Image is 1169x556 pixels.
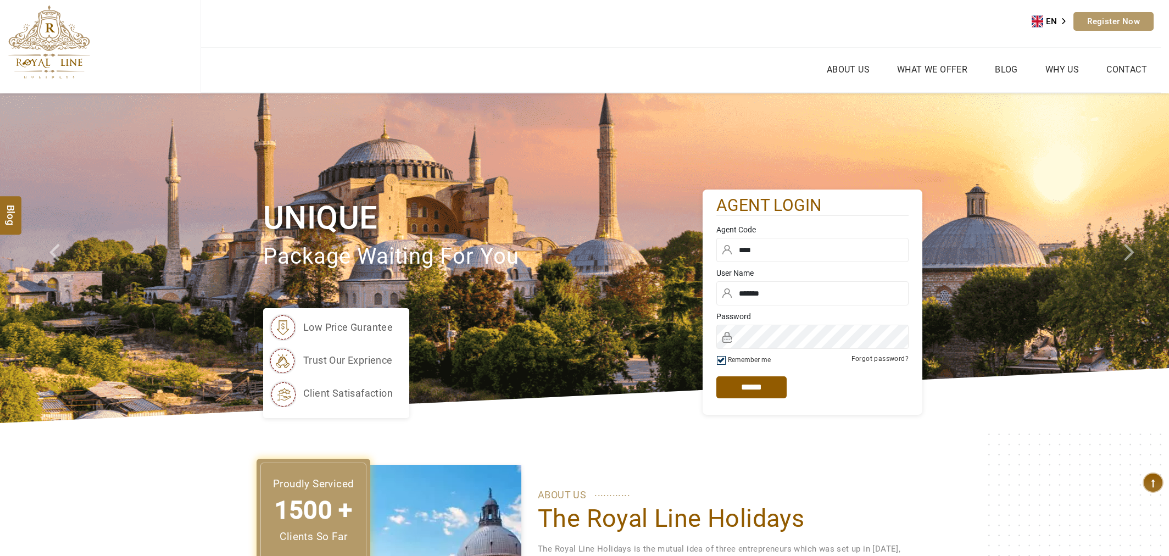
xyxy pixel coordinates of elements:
[894,62,970,77] a: What we Offer
[4,204,18,214] span: Blog
[538,503,906,534] h1: The Royal Line Holidays
[1032,13,1073,30] aside: Language selected: English
[728,356,771,364] label: Remember me
[1032,13,1073,30] a: EN
[824,62,872,77] a: About Us
[35,93,93,423] a: Check next prev
[1111,93,1169,423] a: Check next image
[1104,62,1150,77] a: Contact
[716,224,909,235] label: Agent Code
[269,347,393,374] li: trust our exprience
[8,5,90,79] img: The Royal Line Holidays
[851,355,909,363] a: Forgot password?
[269,380,393,407] li: client satisafaction
[594,485,630,501] span: ............
[1032,13,1073,30] div: Language
[716,268,909,279] label: User Name
[263,197,703,238] h1: Unique
[716,311,909,322] label: Password
[992,62,1021,77] a: Blog
[263,238,703,275] p: package waiting for you
[1073,12,1154,31] a: Register Now
[538,487,906,503] p: ABOUT US
[716,195,909,216] h2: agent login
[1043,62,1082,77] a: Why Us
[269,314,393,341] li: low price gurantee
